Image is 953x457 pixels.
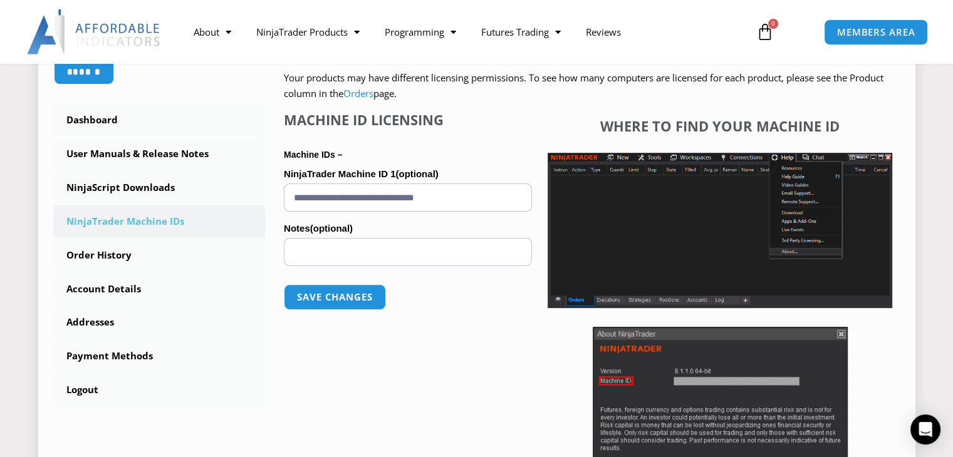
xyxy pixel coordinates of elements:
a: Orders [343,87,373,100]
button: Save changes [284,284,386,310]
h4: Where to find your Machine ID [548,118,892,134]
label: NinjaTrader Machine ID 1 [284,165,532,183]
a: 0 [737,14,793,50]
a: User Manuals & Release Notes [54,138,266,170]
a: NinjaTrader Products [244,18,372,46]
a: Reviews [573,18,633,46]
span: (optional) [395,168,438,179]
strong: Machine IDs – [284,150,342,160]
div: Open Intercom Messenger [910,414,940,444]
nav: Menu [181,18,744,46]
a: Dashboard [54,104,266,136]
a: Account Details [54,273,266,306]
span: 0 [768,19,778,29]
a: Logout [54,374,266,406]
nav: Account pages [54,104,266,406]
a: Order History [54,239,266,272]
span: MEMBERS AREA [837,28,915,37]
label: Notes [284,219,532,238]
a: Futures Trading [469,18,573,46]
a: Addresses [54,306,266,339]
a: Programming [372,18,469,46]
img: Screenshot 2025-01-17 1155544 | Affordable Indicators – NinjaTrader [548,153,892,308]
img: LogoAI | Affordable Indicators – NinjaTrader [27,9,162,54]
a: MEMBERS AREA [824,19,929,45]
a: About [181,18,244,46]
a: NinjaScript Downloads [54,172,266,204]
h4: Machine ID Licensing [284,111,532,128]
a: Payment Methods [54,340,266,372]
span: (optional) [310,223,353,234]
span: Your products may have different licensing permissions. To see how many computers are licensed fo... [284,71,883,100]
a: NinjaTrader Machine IDs [54,205,266,238]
